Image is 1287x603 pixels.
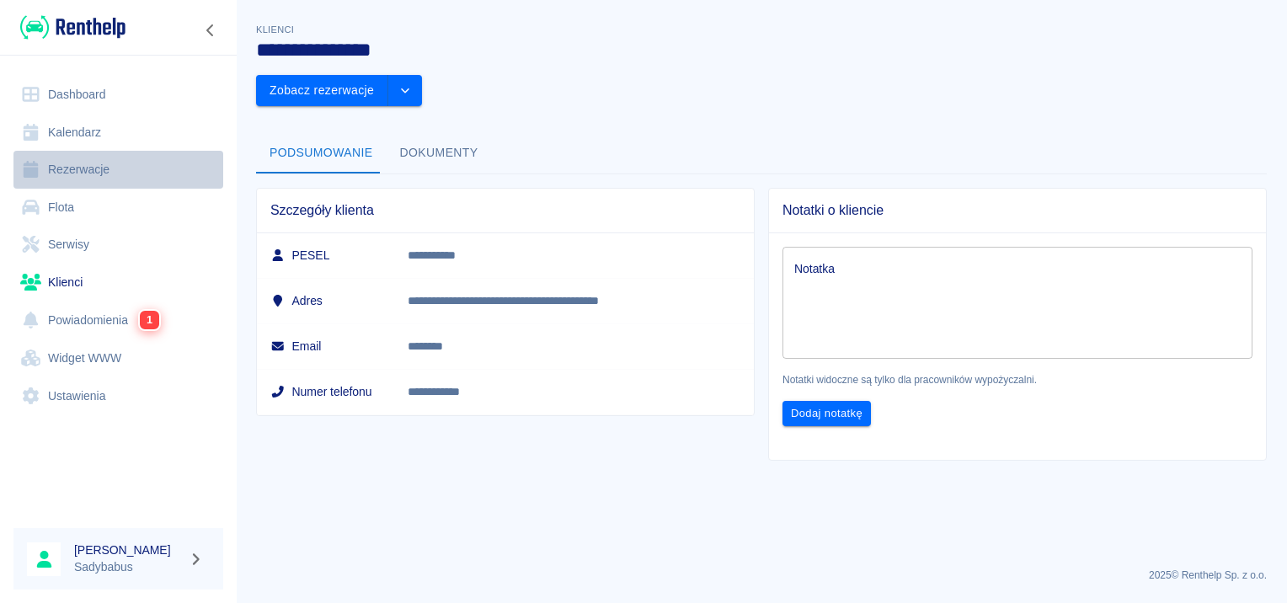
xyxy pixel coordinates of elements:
[13,151,223,189] a: Rezerwacje
[13,377,223,415] a: Ustawienia
[13,189,223,227] a: Flota
[13,13,125,41] a: Renthelp logo
[270,202,740,219] span: Szczegóły klienta
[387,133,492,173] button: Dokumenty
[13,301,223,339] a: Powiadomienia1
[13,76,223,114] a: Dashboard
[13,339,223,377] a: Widget WWW
[198,19,223,41] button: Zwiń nawigację
[270,338,381,355] h6: Email
[782,372,1252,387] p: Notatki widoczne są tylko dla pracowników wypożyczalni.
[13,264,223,301] a: Klienci
[270,247,381,264] h6: PESEL
[256,75,388,106] button: Zobacz rezerwacje
[256,24,294,35] span: Klienci
[256,133,387,173] button: Podsumowanie
[782,202,1252,219] span: Notatki o kliencie
[13,226,223,264] a: Serwisy
[270,383,381,400] h6: Numer telefonu
[140,311,159,329] span: 1
[782,401,871,427] button: Dodaj notatkę
[388,75,422,106] button: drop-down
[13,114,223,152] a: Kalendarz
[74,558,182,576] p: Sadybabus
[20,13,125,41] img: Renthelp logo
[74,542,182,558] h6: [PERSON_NAME]
[256,568,1267,583] p: 2025 © Renthelp Sp. z o.o.
[270,292,381,309] h6: Adres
